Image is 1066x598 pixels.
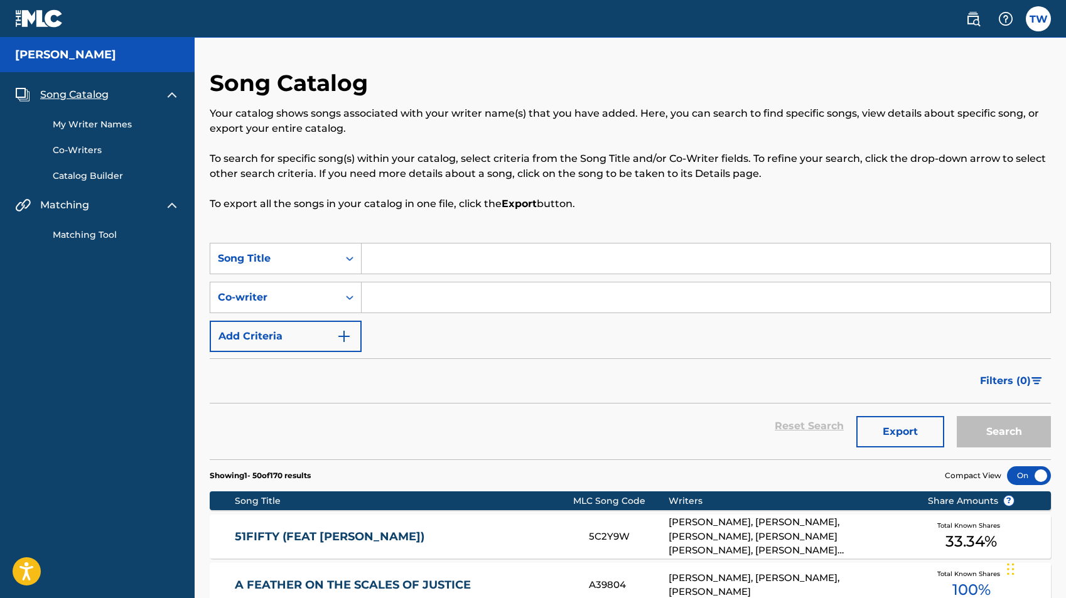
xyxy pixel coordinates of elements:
[1031,377,1042,385] img: filter
[218,251,331,266] div: Song Title
[53,169,180,183] a: Catalog Builder
[980,373,1031,388] span: Filters ( 0 )
[966,11,981,26] img: search
[40,87,109,102] span: Song Catalog
[972,365,1051,397] button: Filters (0)
[1003,538,1066,598] iframe: Chat Widget
[669,494,908,508] div: Writers
[53,228,180,242] a: Matching Tool
[210,321,362,352] button: Add Criteria
[53,144,180,157] a: Co-Writers
[210,69,374,97] h2: Song Catalog
[856,416,944,447] button: Export
[210,106,1051,136] p: Your catalog shows songs associated with your writer name(s) that you have added. Here, you can s...
[961,6,986,31] a: Public Search
[336,329,352,344] img: 9d2ae6d4665cec9f34b9.svg
[210,243,1051,459] form: Search Form
[928,494,1015,508] span: Share Amounts
[589,578,669,592] div: A39804
[937,569,1005,579] span: Total Known Shares
[993,6,1018,31] div: Help
[235,578,572,592] a: A FEATHER ON THE SCALES OF JUSTICE
[1026,6,1051,31] div: User Menu
[15,198,31,213] img: Matching
[210,470,311,481] p: Showing 1 - 50 of 170 results
[235,530,572,544] a: 51FIFTY (FEAT [PERSON_NAME])
[937,521,1005,530] span: Total Known Shares
[218,290,331,305] div: Co-writer
[15,87,30,102] img: Song Catalog
[945,470,1001,481] span: Compact View
[210,151,1051,181] p: To search for specific song(s) within your catalog, select criteria from the Song Title and/or Co...
[998,11,1013,26] img: help
[502,198,537,210] strong: Export
[15,48,116,62] h5: Ty Weathers
[15,9,63,28] img: MLC Logo
[573,494,669,508] div: MLC Song Code
[40,198,89,213] span: Matching
[669,515,908,558] div: [PERSON_NAME], [PERSON_NAME], [PERSON_NAME], [PERSON_NAME] [PERSON_NAME], [PERSON_NAME] [PERSON_N...
[164,87,180,102] img: expand
[235,494,573,508] div: Song Title
[1007,550,1015,588] div: Drag
[53,118,180,131] a: My Writer Names
[210,196,1051,211] p: To export all the songs in your catalog in one file, click the button.
[164,198,180,213] img: expand
[15,87,109,102] a: Song CatalogSong Catalog
[589,530,669,544] div: 5C2Y9W
[1031,397,1066,498] iframe: Resource Center
[1004,496,1014,506] span: ?
[945,530,997,553] span: 33.34 %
